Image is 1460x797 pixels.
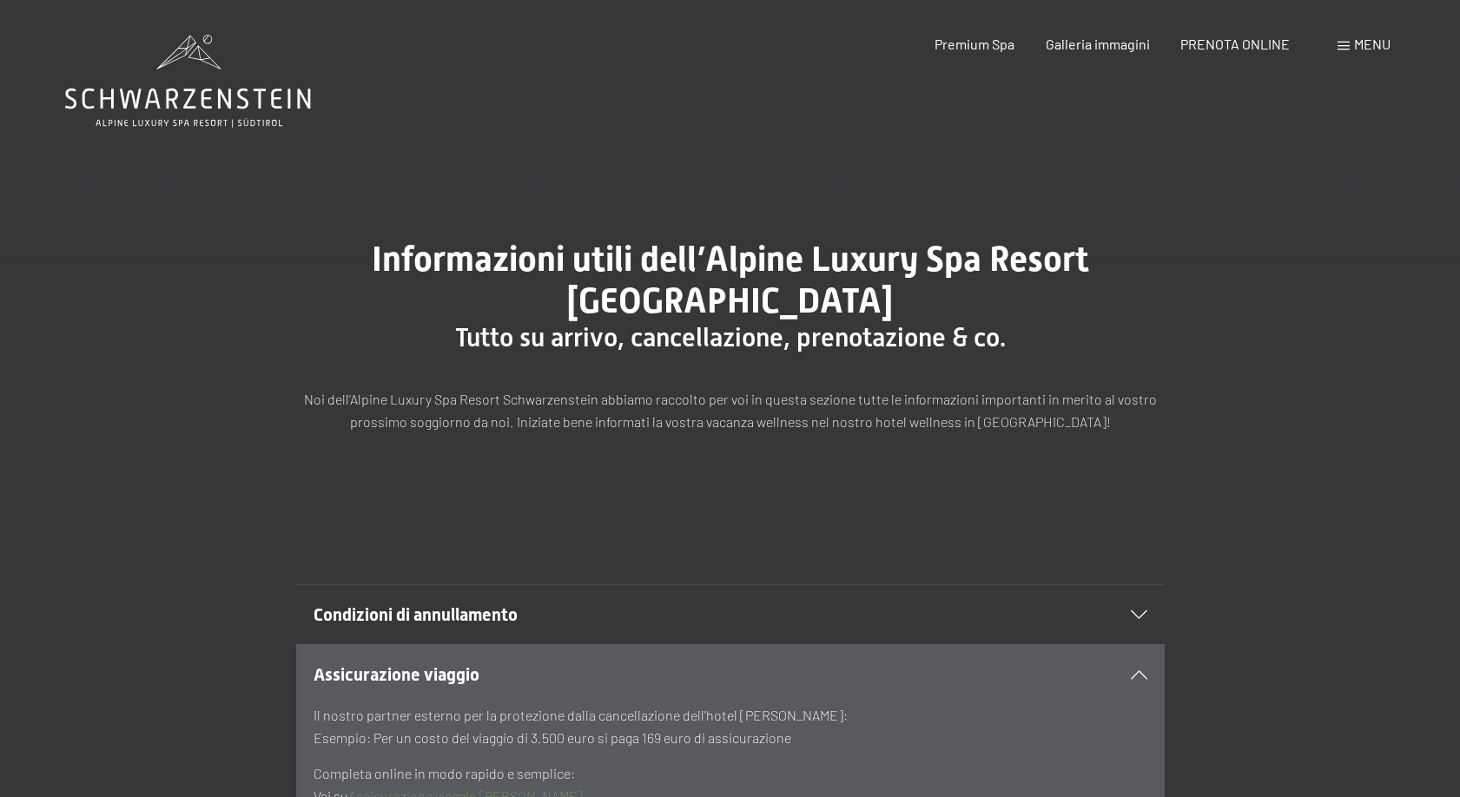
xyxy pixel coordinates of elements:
p: Il nostro partner esterno per la protezione dalla cancellazione dell'hotel [PERSON_NAME]: Esempio... [314,704,1147,748]
span: Informazioni utili dell’Alpine Luxury Spa Resort [GEOGRAPHIC_DATA] [372,239,1089,321]
span: Assicurazione viaggio [314,664,479,685]
a: Galleria immagini [1046,36,1150,52]
span: Menu [1354,36,1391,52]
a: Premium Spa [935,36,1014,52]
span: Condizioni di annullamento [314,604,518,625]
p: Noi dell’Alpine Luxury Spa Resort Schwarzenstein abbiamo raccolto per voi in questa sezione tutte... [296,388,1165,432]
span: Tutto su arrivo, cancellazione, prenotazione & co. [455,322,1006,352]
a: PRENOTA ONLINE [1180,36,1290,52]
